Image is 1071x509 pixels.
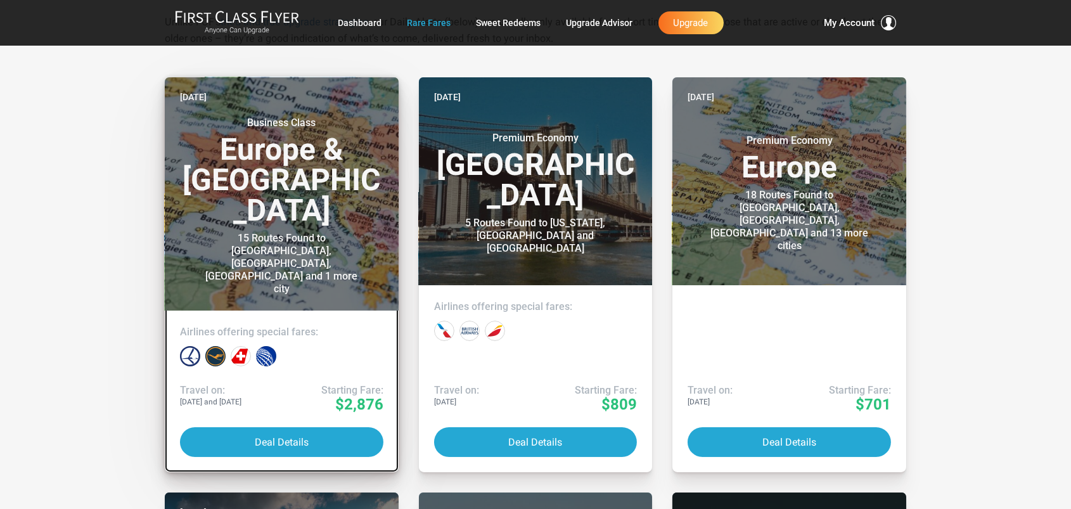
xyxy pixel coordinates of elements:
a: First Class FlyerAnyone Can Upgrade [175,10,299,35]
a: Dashboard [338,11,382,34]
time: [DATE] [688,90,714,104]
div: 18 Routes Found to [GEOGRAPHIC_DATA], [GEOGRAPHIC_DATA], [GEOGRAPHIC_DATA] and 13 more cities [710,189,869,252]
a: Rare Fares [407,11,451,34]
div: 5 Routes Found to [US_STATE], [GEOGRAPHIC_DATA] and [GEOGRAPHIC_DATA] [456,217,615,255]
div: British Airways [459,321,480,341]
h4: Airlines offering special fares: [180,326,383,338]
h3: Europe [688,134,891,183]
small: Business Class [202,117,361,129]
div: Lufthansa [205,346,226,366]
button: Deal Details [688,427,891,457]
a: [DATE]Premium Economy[GEOGRAPHIC_DATA]5 Routes Found to [US_STATE], [GEOGRAPHIC_DATA] and [GEOGRA... [419,77,653,472]
small: Premium Economy [456,132,615,145]
button: Deal Details [434,427,638,457]
img: First Class Flyer [175,10,299,23]
div: 15 Routes Found to [GEOGRAPHIC_DATA], [GEOGRAPHIC_DATA], [GEOGRAPHIC_DATA] and 1 more city [202,232,361,295]
small: Premium Economy [710,134,869,147]
time: [DATE] [180,90,207,104]
a: Upgrade [658,11,724,34]
a: Upgrade Advisor [567,11,633,34]
h4: Airlines offering special fares: [434,300,638,313]
a: Sweet Redeems [477,11,541,34]
div: Swiss [231,346,251,366]
h3: [GEOGRAPHIC_DATA] [434,132,638,210]
div: United [256,346,276,366]
div: Lot Polish [180,346,200,366]
time: [DATE] [434,90,461,104]
button: My Account [824,15,896,30]
a: [DATE]Premium EconomyEurope18 Routes Found to [GEOGRAPHIC_DATA], [GEOGRAPHIC_DATA], [GEOGRAPHIC_D... [672,77,906,472]
small: Anyone Can Upgrade [175,26,299,35]
h3: Europe & [GEOGRAPHIC_DATA] [180,117,383,226]
a: [DATE]Business ClassEurope & [GEOGRAPHIC_DATA]15 Routes Found to [GEOGRAPHIC_DATA], [GEOGRAPHIC_D... [165,77,399,472]
button: Deal Details [180,427,383,457]
span: My Account [824,15,875,30]
div: American Airlines [434,321,454,341]
div: Iberia [485,321,505,341]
